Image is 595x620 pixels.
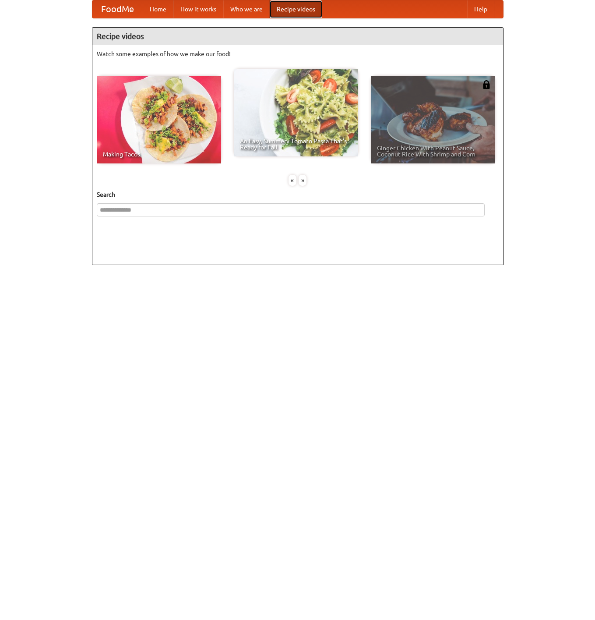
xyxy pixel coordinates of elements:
a: Making Tacos [97,76,221,163]
a: FoodMe [92,0,143,18]
span: An Easy, Summery Tomato Pasta That's Ready for Fall [240,138,352,150]
div: » [299,175,306,186]
a: How it works [173,0,223,18]
h4: Recipe videos [92,28,503,45]
a: Help [467,0,494,18]
a: Recipe videos [270,0,322,18]
a: An Easy, Summery Tomato Pasta That's Ready for Fall [234,69,358,156]
div: « [289,175,296,186]
h5: Search [97,190,499,199]
span: Making Tacos [103,151,215,157]
a: Home [143,0,173,18]
p: Watch some examples of how we make our food! [97,50,499,58]
a: Who we are [223,0,270,18]
img: 483408.png [482,80,491,89]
